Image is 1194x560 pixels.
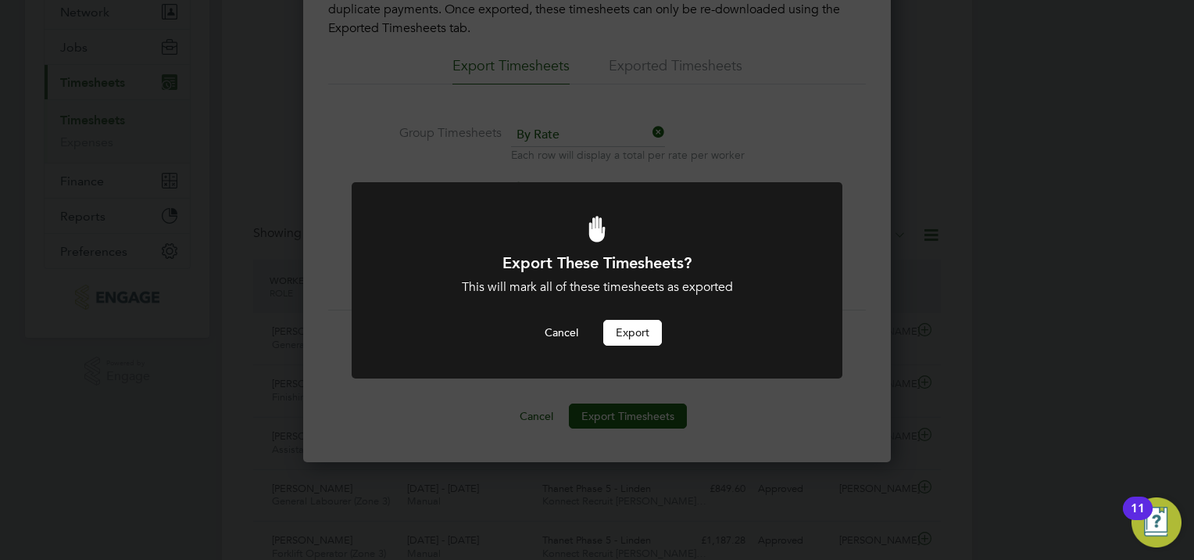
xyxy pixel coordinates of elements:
div: This will mark all of these timesheets as exported [394,279,800,296]
button: Export [603,320,662,345]
h1: Export These Timesheets? [394,253,800,273]
div: 11 [1131,508,1145,529]
button: Open Resource Center, 11 new notifications [1131,497,1181,547]
button: Cancel [532,320,591,345]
